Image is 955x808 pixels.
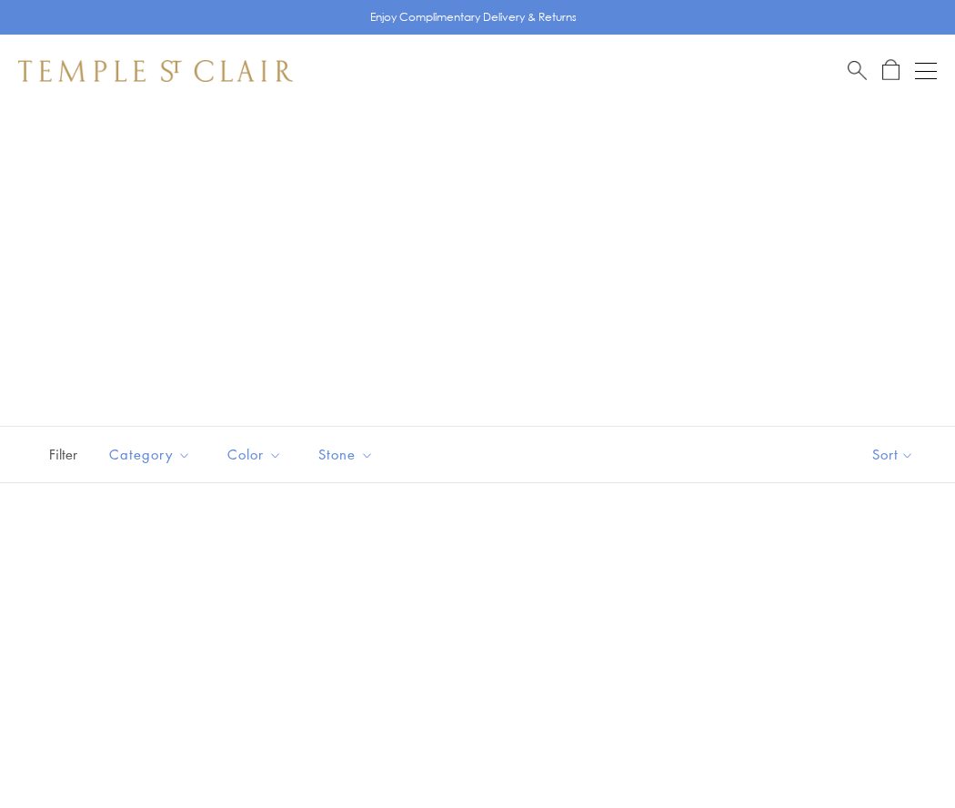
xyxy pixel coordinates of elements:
[309,443,387,466] span: Stone
[18,60,293,82] img: Temple St. Clair
[214,434,296,475] button: Color
[218,443,296,466] span: Color
[848,59,867,82] a: Search
[370,8,577,26] p: Enjoy Complimentary Delivery & Returns
[882,59,900,82] a: Open Shopping Bag
[915,60,937,82] button: Open navigation
[95,434,205,475] button: Category
[100,443,205,466] span: Category
[831,427,955,482] button: Show sort by
[305,434,387,475] button: Stone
